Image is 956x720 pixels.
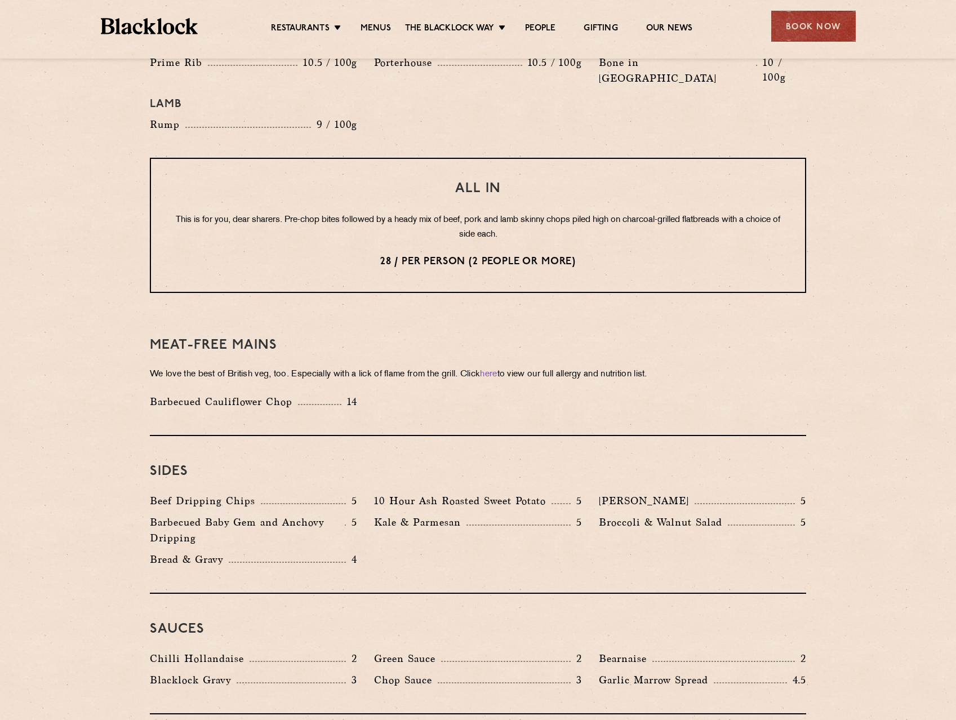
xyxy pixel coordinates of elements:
h3: Meat-Free mains [150,338,806,353]
p: Chilli Hollandaise [150,651,250,666]
div: Book Now [771,11,856,42]
p: 2 [795,651,806,666]
p: Kale & Parmesan [374,514,466,530]
p: 5 [346,515,357,530]
img: BL_Textured_Logo-footer-cropped.svg [101,18,198,34]
a: Menus [361,23,391,35]
p: 5 [795,494,806,508]
p: Bone in [GEOGRAPHIC_DATA] [599,55,757,86]
p: 28 / per person (2 people or more) [174,255,782,269]
p: This is for you, dear sharers. Pre-chop bites followed by a heady mix of beef, pork and lamb skin... [174,213,782,242]
p: 3 [571,673,582,687]
h3: All In [174,181,782,196]
p: 4.5 [787,673,806,687]
p: 5 [571,515,582,530]
p: Barbecued Cauliflower Chop [150,394,298,410]
a: Our News [646,23,693,35]
p: 5 [571,494,582,508]
p: Bearnaise [599,651,652,666]
p: 5 [346,494,357,508]
a: Restaurants [271,23,330,35]
p: 10 / 100g [757,55,806,85]
p: 10.5 / 100g [522,55,582,70]
p: Barbecued Baby Gem and Anchovy Dripping [150,514,345,546]
p: 2 [346,651,357,666]
a: here [480,370,497,379]
p: 3 [346,673,357,687]
p: Prime Rib [150,55,208,70]
p: 9 / 100g [311,117,358,132]
p: Beef Dripping Chips [150,493,261,509]
p: 10.5 / 100g [297,55,357,70]
p: 14 [341,394,358,409]
h3: Sauces [150,622,806,637]
p: 2 [571,651,582,666]
h3: Sides [150,464,806,479]
p: Broccoli & Walnut Salad [599,514,728,530]
p: 10 Hour Ash Roasted Sweet Potato [374,493,552,509]
p: Bread & Gravy [150,552,229,567]
a: The Blacklock Way [405,23,494,35]
p: Rump [150,117,185,132]
p: Green Sauce [374,651,441,666]
p: Chop Sauce [374,672,438,688]
h4: Lamb [150,97,806,111]
a: People [525,23,555,35]
p: Porterhouse [374,55,438,70]
a: Gifting [584,23,617,35]
p: We love the best of British veg, too. Especially with a lick of flame from the grill. Click to vi... [150,367,806,383]
p: [PERSON_NAME] [599,493,695,509]
p: Blacklock Gravy [150,672,237,688]
p: 5 [795,515,806,530]
p: 4 [346,552,357,567]
p: Garlic Marrow Spread [599,672,714,688]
